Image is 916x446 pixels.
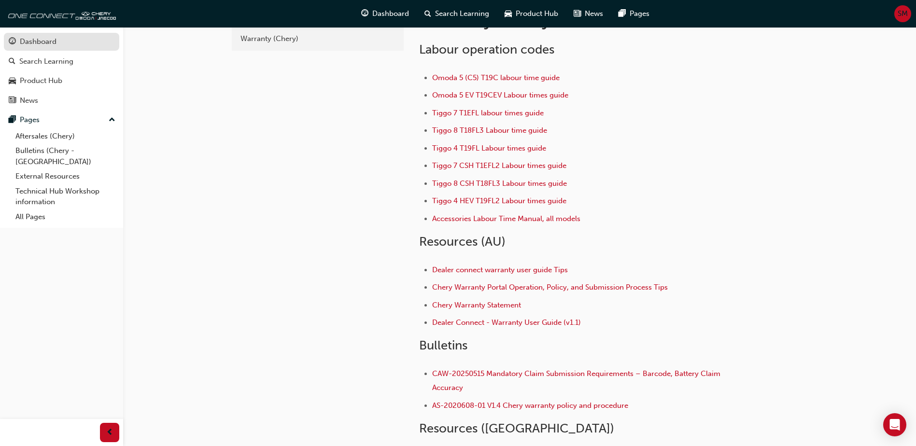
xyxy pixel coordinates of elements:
[611,4,657,24] a: pages-iconPages
[12,129,119,144] a: Aftersales (Chery)
[12,184,119,209] a: Technical Hub Workshop information
[898,8,908,19] span: SM
[497,4,566,24] a: car-iconProduct Hub
[619,8,626,20] span: pages-icon
[4,111,119,129] button: Pages
[585,8,603,19] span: News
[432,265,568,274] a: Dealer connect warranty user guide Tips
[240,33,395,44] div: Warranty (Chery)
[4,72,119,90] a: Product Hub
[20,114,40,125] div: Pages
[516,8,558,19] span: Product Hub
[432,91,568,99] a: Omoda 5 EV T19CEV Labour times guide
[894,5,911,22] button: SM
[417,4,497,24] a: search-iconSearch Learning
[5,4,116,23] img: oneconnect
[432,179,567,188] a: Tiggo 8 CSH T18FL3 Labour times guide
[432,318,581,327] a: Dealer Connect - Warranty User Guide (v1.1)
[566,4,611,24] a: news-iconNews
[4,92,119,110] a: News
[353,4,417,24] a: guage-iconDashboard
[9,97,16,105] span: news-icon
[9,77,16,85] span: car-icon
[419,338,467,353] span: Bulletins
[20,36,56,47] div: Dashboard
[361,8,368,20] span: guage-icon
[20,75,62,86] div: Product Hub
[20,95,38,106] div: News
[4,31,119,111] button: DashboardSearch LearningProduct HubNews
[419,42,554,57] span: Labour operation codes
[12,143,119,169] a: Bulletins (Chery - [GEOGRAPHIC_DATA])
[19,56,73,67] div: Search Learning
[236,30,400,47] a: Warranty (Chery)
[9,116,16,125] span: pages-icon
[432,196,566,205] a: Tiggo 4 HEV T19FL2 Labour times guide
[432,369,722,392] a: CAW-20250515 Mandatory Claim Submission Requirements – Barcode, Battery Claim Accuracy
[9,38,16,46] span: guage-icon
[432,401,628,410] a: AS-2020608-01 V1.4 Chery warranty policy and procedure
[372,8,409,19] span: Dashboard
[419,234,506,249] span: Resources (AU)
[419,421,614,436] span: Resources ([GEOGRAPHIC_DATA])
[432,161,566,170] a: Tiggo 7 CSH T1EFL2 Labour times guide
[883,413,906,436] div: Open Intercom Messenger
[432,73,560,82] a: Omoda 5 (C5) T19C labour time guide
[432,144,546,153] a: Tiggo 4 T19FL Labour times guide
[432,126,547,135] a: Tiggo 8 T18FL3 Labour time guide
[432,301,521,309] a: Chery Warranty Statement
[505,8,512,20] span: car-icon
[4,33,119,51] a: Dashboard
[106,427,113,439] span: prev-icon
[109,114,115,126] span: up-icon
[12,169,119,184] a: External Resources
[4,53,119,70] a: Search Learning
[12,209,119,224] a: All Pages
[9,57,15,66] span: search-icon
[432,214,580,223] a: Accessories Labour Time Manual, all models
[630,8,649,19] span: Pages
[432,109,544,117] a: Tiggo 7 T1EFL labour times guide
[435,8,489,19] span: Search Learning
[432,283,668,292] a: Chery Warranty Portal Operation, Policy, and Submission Process Tips
[424,8,431,20] span: search-icon
[574,8,581,20] span: news-icon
